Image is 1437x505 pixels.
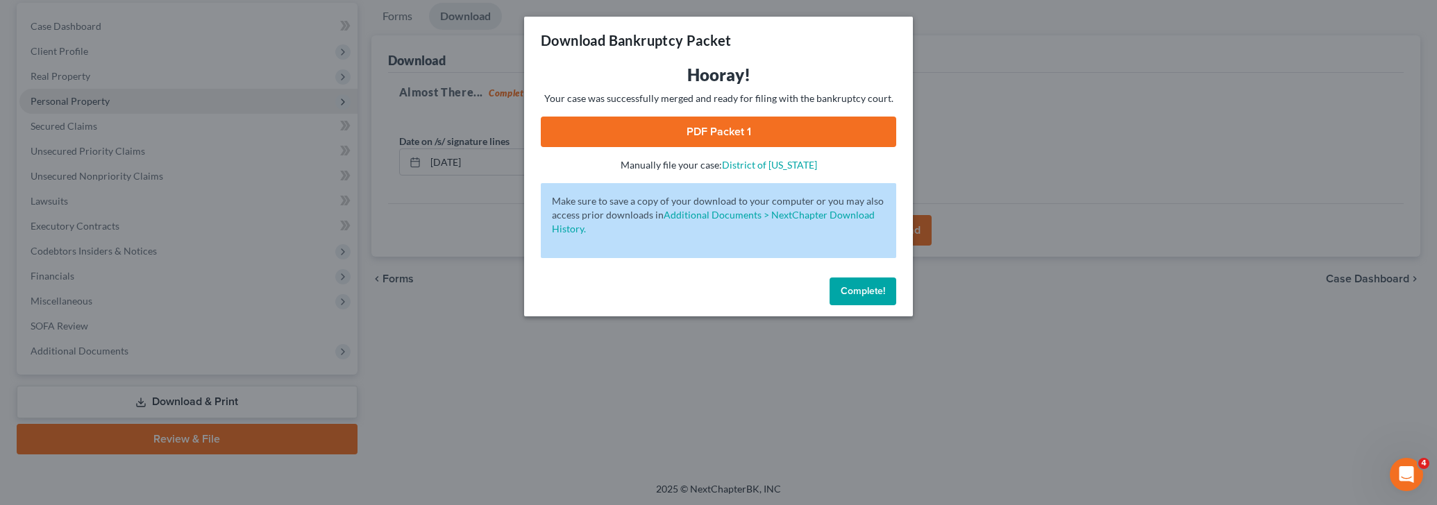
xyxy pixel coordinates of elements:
button: Complete! [830,277,896,305]
span: Complete! [841,285,885,297]
span: 4 [1418,458,1429,469]
a: Additional Documents > NextChapter Download History. [552,209,875,234]
p: Make sure to save a copy of your download to your computer or you may also access prior downloads in [552,194,885,236]
iframe: Intercom live chat [1390,458,1423,491]
h3: Hooray! [541,64,896,86]
p: Your case was successfully merged and ready for filing with the bankruptcy court. [541,92,896,105]
h3: Download Bankruptcy Packet [541,31,731,50]
a: PDF Packet 1 [541,117,896,147]
p: Manually file your case: [541,158,896,172]
a: District of [US_STATE] [722,159,817,171]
